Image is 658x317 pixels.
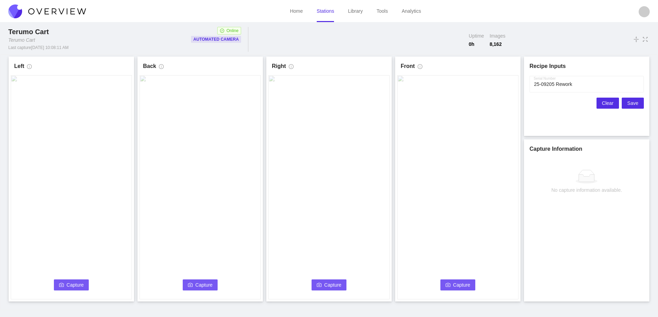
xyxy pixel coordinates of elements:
[376,8,388,14] a: Tools
[469,32,484,39] span: Uptime
[418,64,422,72] span: info-circle
[290,8,303,14] a: Home
[59,283,64,288] span: camera
[188,283,193,288] span: camera
[401,62,415,70] h1: Front
[317,8,334,14] a: Stations
[8,28,49,36] span: Terumo Cart
[317,283,322,288] span: camera
[446,283,450,288] span: camera
[348,8,363,14] a: Library
[642,36,648,43] span: fullscreen
[312,279,347,290] button: cameraCapture
[402,8,421,14] a: Analytics
[220,29,224,33] span: check-circle
[489,32,505,39] span: Images
[272,62,286,70] h1: Right
[183,279,218,290] button: cameraCapture
[597,98,619,109] button: Clear
[440,279,476,290] button: cameraCapture
[530,145,644,153] h1: Capture Information
[143,62,156,70] h1: Back
[633,35,639,43] span: vertical-align-middle
[324,281,342,289] span: Capture
[54,279,89,290] button: cameraCapture
[159,64,164,72] span: info-circle
[14,62,24,70] h1: Left
[489,41,505,48] span: 8,162
[8,45,69,50] div: Last capture [DATE] 10:08:11 AM
[453,281,470,289] span: Capture
[196,281,213,289] span: Capture
[289,64,294,72] span: info-circle
[8,4,86,18] img: Overview
[193,36,239,43] p: Automated Camera
[8,27,51,37] div: Terumo Cart
[530,62,644,70] h1: Recipe Inputs
[602,99,613,107] span: Clear
[67,281,84,289] span: Capture
[469,41,484,48] span: 0 h
[227,27,239,34] span: Online
[27,64,32,72] span: info-circle
[551,186,622,194] div: No capture information available.
[8,37,35,43] div: Terumo Cart
[622,98,644,109] button: Save
[534,76,556,81] label: Serial Number
[627,99,638,107] span: Save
